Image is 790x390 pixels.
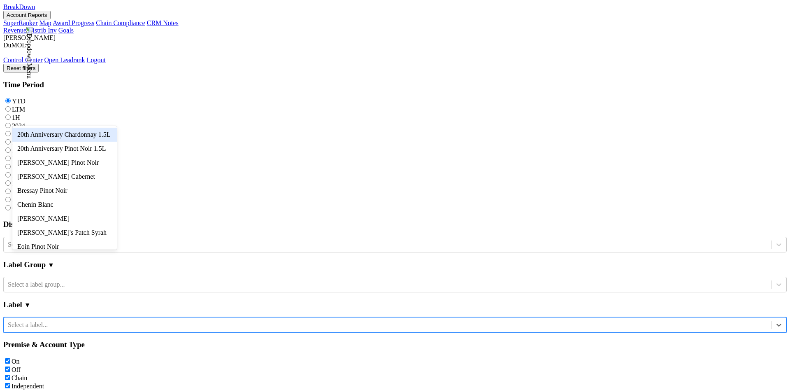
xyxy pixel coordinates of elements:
h3: Distributor [3,220,40,229]
label: 1H [12,114,20,121]
label: On [12,358,20,365]
div: [PERSON_NAME] Pinot Noir [12,156,117,170]
label: LTM [12,106,25,113]
div: [PERSON_NAME]'s Patch Syrah [12,226,117,240]
label: [DATE] [12,188,33,195]
span: ▼ [24,301,31,309]
label: 2024 [12,122,25,129]
label: L3M [12,155,25,162]
div: Chenin Blanc [12,198,117,212]
a: CRM Notes [147,19,179,26]
div: Bressay Pinot Noir [12,184,117,198]
img: Dropdown Menu [26,27,33,79]
a: Logout [87,56,106,63]
label: 2H [12,139,20,146]
div: [PERSON_NAME] [12,212,117,226]
div: 20th Anniversary Chardonnay 1.5L [12,128,117,142]
a: BreakDown [3,3,35,10]
label: Independent [12,383,44,390]
a: Revenue [3,27,26,34]
a: Chain Compliance [96,19,145,26]
button: Account Reports [3,11,51,19]
a: Award Progress [53,19,94,26]
div: 20th Anniversary Pinot Noir 1.5L [12,142,117,156]
a: SuperRanker [3,19,38,26]
div: Account Reports [3,19,787,27]
label: L6M [12,131,25,138]
button: Reset filters [3,64,39,72]
a: Goals [58,27,74,34]
label: 2023 [12,147,25,154]
a: Open Leadrank [44,56,85,63]
span: DuMOL [3,42,26,49]
h3: Premise & Account Type [3,340,787,349]
div: Eoin Pinot Noir [12,240,117,254]
label: [DATE] [12,163,33,170]
label: L2M [12,180,25,187]
h3: Time Period [3,80,787,89]
label: Custom [12,205,33,212]
label: YTD [12,98,26,105]
a: Control Center [3,56,43,63]
label: 2021 [12,196,25,203]
div: Dropdown Menu [3,56,787,64]
span: ▼ [48,262,54,269]
label: Off [12,366,21,373]
div: [PERSON_NAME] [3,34,787,42]
a: Map [39,19,51,26]
label: Chain [12,374,27,381]
div: [PERSON_NAME] Cabernet [12,170,117,184]
h3: Label Group [3,260,46,269]
label: 2022 [12,172,25,179]
h3: Label [3,300,22,309]
a: Distrib Inv [28,27,57,34]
